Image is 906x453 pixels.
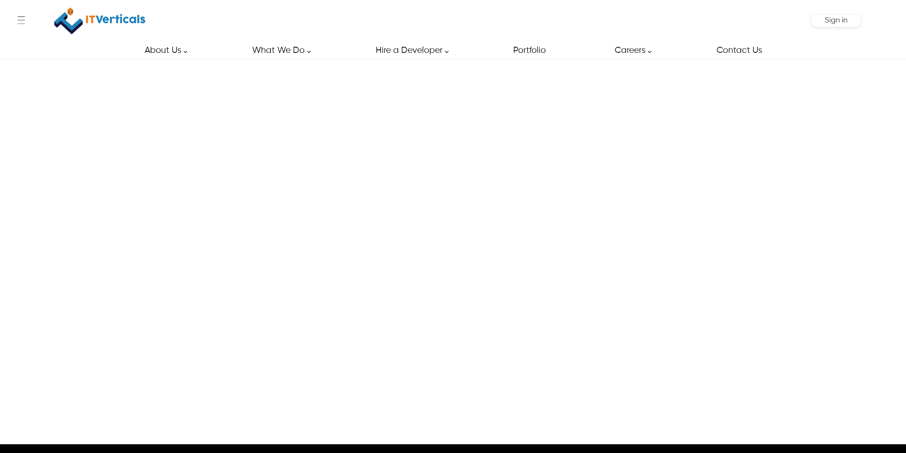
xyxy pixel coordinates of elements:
[708,42,770,59] a: Contact Us
[504,42,554,59] a: Portfolio
[136,42,191,59] a: About Us
[45,4,155,38] a: IT Verticals Inc
[243,42,315,59] a: What We Do
[825,19,847,24] a: Sign in
[54,4,145,38] img: IT Verticals Inc
[606,42,656,59] a: Careers
[367,42,453,59] a: Hire a Developer
[825,16,847,24] span: Sign in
